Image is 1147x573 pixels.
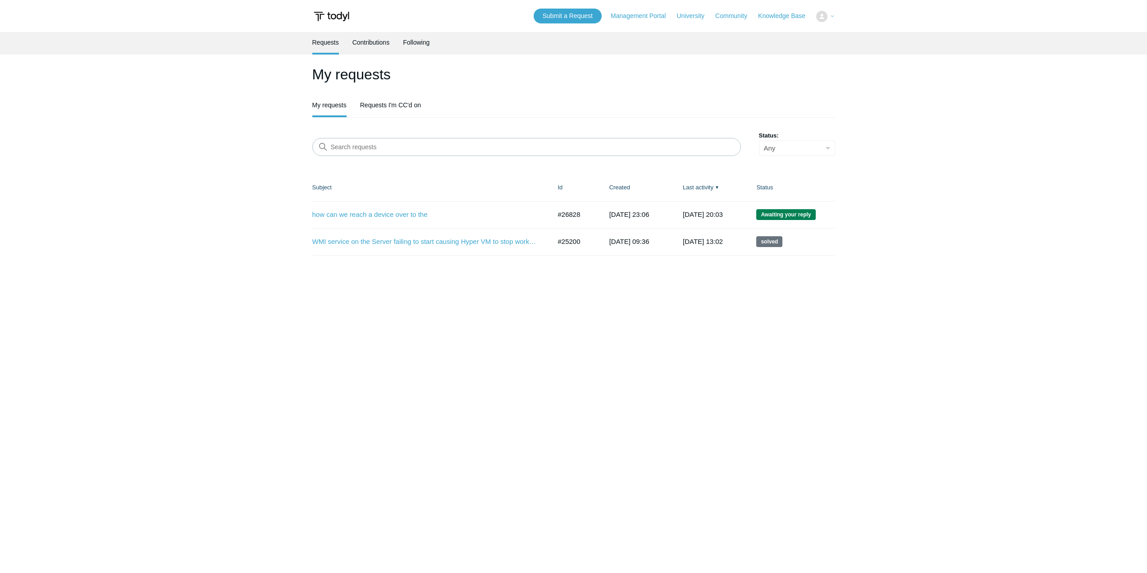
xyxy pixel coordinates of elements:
[352,32,390,53] a: Contributions
[609,238,649,245] time: 2025-05-30T09:36:58+00:00
[312,8,351,25] img: Todyl Support Center Help Center home page
[609,184,630,191] a: Created
[549,174,600,201] th: Id
[683,238,723,245] time: 2025-06-23T13:02:08+00:00
[759,131,835,140] label: Status:
[683,184,713,191] a: Last activity▼
[756,209,815,220] span: We are waiting for you to respond
[676,11,713,21] a: University
[715,11,756,21] a: Community
[360,95,421,115] a: Requests I'm CC'd on
[715,184,719,191] span: ▼
[683,211,723,218] time: 2025-08-11T20:03:16+00:00
[312,64,835,85] h1: My requests
[609,211,649,218] time: 2025-07-28T23:06:43+00:00
[534,9,602,23] a: Submit a Request
[312,138,741,156] input: Search requests
[549,201,600,228] td: #26828
[312,32,339,53] a: Requests
[611,11,675,21] a: Management Portal
[312,237,538,247] a: WMI service on the Server failing to start causing Hyper VM to stop working
[756,236,782,247] span: This request has been solved
[312,95,347,115] a: My requests
[403,32,430,53] a: Following
[312,210,538,220] a: how can we reach a device over to the
[758,11,814,21] a: Knowledge Base
[312,174,549,201] th: Subject
[747,174,835,201] th: Status
[549,228,600,255] td: #25200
